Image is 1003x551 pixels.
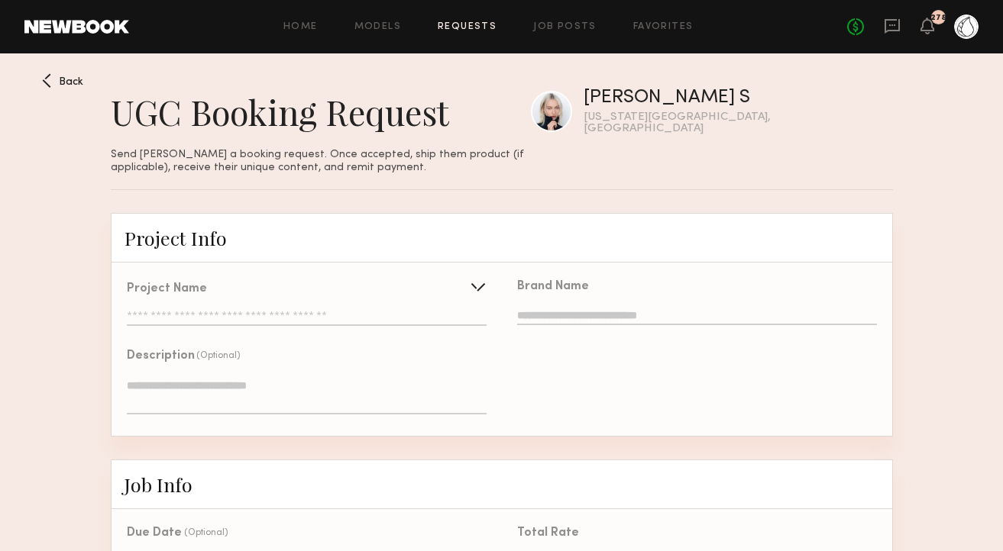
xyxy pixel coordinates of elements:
div: Brand Name [517,281,589,293]
div: [US_STATE][GEOGRAPHIC_DATA], [GEOGRAPHIC_DATA] [584,111,892,134]
a: Job Posts [533,22,597,32]
div: [PERSON_NAME] S [584,89,892,108]
div: Project Name [127,283,207,295]
div: Due Date [127,527,182,540]
span: Back [59,77,83,88]
span: Project Info [125,225,227,250]
div: 278 [930,14,946,22]
a: Home [283,22,318,32]
div: (Optional) [184,527,228,538]
div: Description [127,350,195,362]
a: Favorites [633,22,694,32]
span: Job Info [125,472,193,497]
div: Total Rate [517,527,579,540]
img: Polina S Picture [531,91,572,132]
a: Requests [438,22,497,32]
div: (Optional) [196,350,241,361]
h1: UGC Booking Request [111,89,532,134]
a: Models [354,22,401,32]
span: Send [PERSON_NAME] a booking request. Once accepted, ship them product (if applicable), receive t... [111,148,532,174]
